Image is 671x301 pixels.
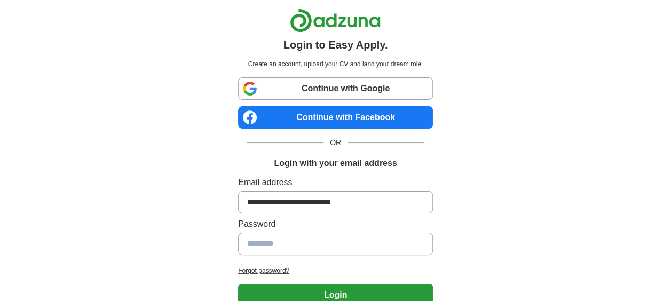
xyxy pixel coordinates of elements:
[238,77,433,100] a: Continue with Google
[323,137,348,148] span: OR
[238,176,433,189] label: Email address
[274,157,397,170] h1: Login with your email address
[238,106,433,129] a: Continue with Facebook
[283,37,388,53] h1: Login to Easy Apply.
[238,266,433,275] a: Forgot password?
[240,59,431,69] p: Create an account, upload your CV and land your dream role.
[290,9,381,33] img: Adzuna logo
[238,218,433,231] label: Password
